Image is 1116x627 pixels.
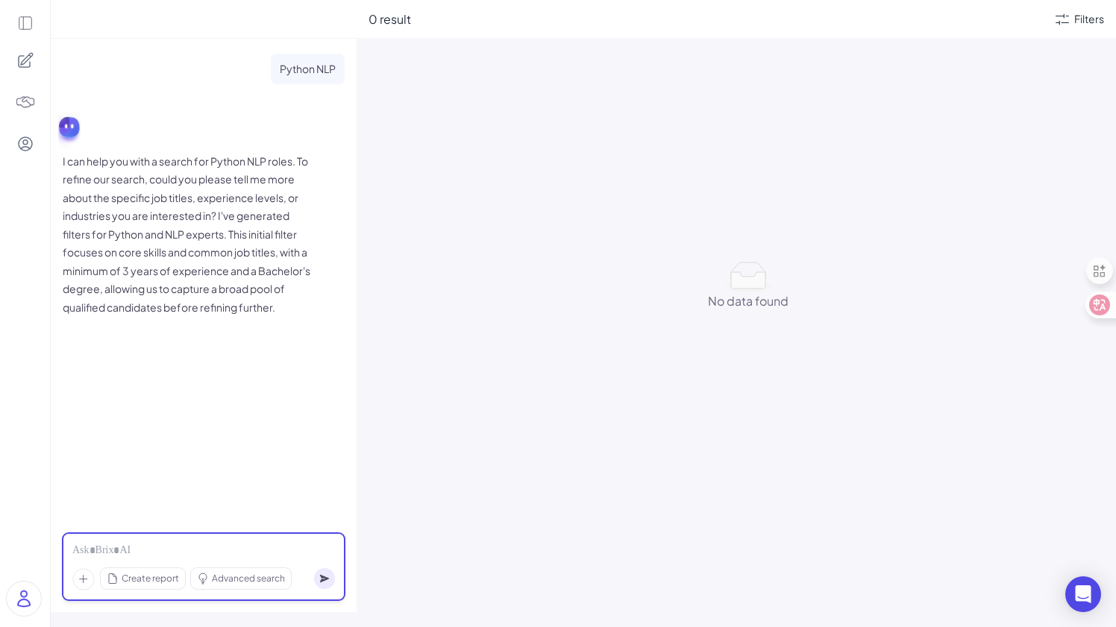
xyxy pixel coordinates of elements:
[63,152,316,317] p: I can help you with a search for Python NLP roles. To refine our search, could you please tell me...
[212,572,285,585] span: Advanced search
[7,582,41,616] img: user_logo.png
[369,11,411,27] span: 0 result
[1065,576,1101,612] div: Open Intercom Messenger
[280,60,336,78] p: Python NLP
[122,572,179,585] span: Create report
[1074,11,1104,27] div: Filters
[15,92,36,113] img: 4blF7nbYMBMHBwcHBwcHBwcHBwcHBwcHB4es+Bd0DLy0SdzEZwAAAABJRU5ErkJggg==
[708,292,789,310] div: No data found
